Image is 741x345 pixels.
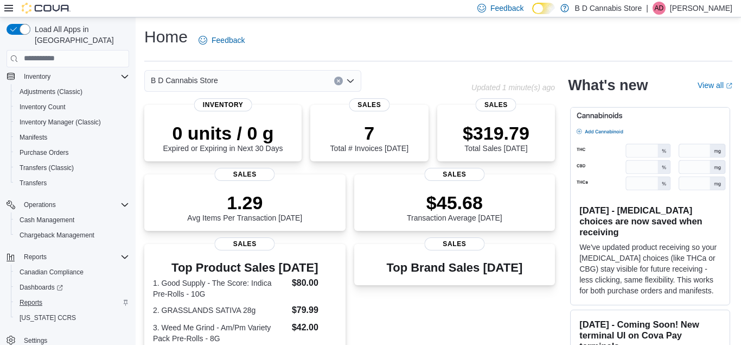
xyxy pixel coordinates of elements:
span: Reports [20,298,42,307]
span: Adjustments (Classic) [20,87,82,96]
span: Cash Management [20,216,74,224]
span: Inventory Count [20,103,66,111]
span: Inventory [194,98,252,111]
button: Inventory Count [11,99,133,115]
span: Feedback [212,35,245,46]
span: Adjustments (Classic) [15,85,129,98]
a: Purchase Orders [15,146,73,159]
dd: $80.00 [292,277,337,290]
span: Feedback [490,3,523,14]
span: Reports [15,296,129,309]
h2: What's new [568,77,648,94]
a: Transfers (Classic) [15,161,78,174]
p: [PERSON_NAME] [670,2,732,15]
span: Sales [476,98,516,111]
span: Transfers (Classic) [20,164,74,172]
span: Reports [24,253,47,261]
span: Reports [20,250,129,264]
a: View allExternal link [698,81,732,90]
span: Cash Management [15,214,129,227]
a: Dashboards [15,281,67,294]
p: | [646,2,648,15]
p: $319.79 [463,122,529,144]
button: Operations [20,198,60,211]
h3: Top Brand Sales [DATE] [386,261,522,274]
h1: Home [144,26,188,48]
div: Avg Items Per Transaction [DATE] [187,192,302,222]
button: Canadian Compliance [11,265,133,280]
span: Sales [215,237,275,250]
p: We've updated product receiving so your [MEDICAL_DATA] choices (like THCa or CBG) stay visible fo... [579,242,721,296]
span: Chargeback Management [20,231,94,240]
svg: External link [726,83,732,89]
dt: 1. Good Supply - The Score: Indica Pre-Rolls - 10G [153,278,288,299]
span: Transfers [15,177,129,190]
span: Purchase Orders [20,148,69,157]
span: Load All Apps in [GEOGRAPHIC_DATA] [30,24,129,46]
div: Aman Dhillon [653,2,666,15]
span: Dashboards [15,281,129,294]
span: Operations [20,198,129,211]
p: $45.68 [407,192,502,214]
a: Dashboards [11,280,133,295]
span: B D Cannabis Store [151,74,218,87]
span: Transfers (Classic) [15,161,129,174]
button: Chargeback Management [11,228,133,243]
span: Canadian Compliance [15,266,129,279]
input: Dark Mode [532,3,555,14]
span: Chargeback Management [15,229,129,242]
a: Inventory Count [15,101,70,114]
a: Adjustments (Classic) [15,85,87,98]
span: Inventory Manager (Classic) [15,116,129,129]
a: Cash Management [15,214,79,227]
a: Manifests [15,131,52,144]
div: Total # Invoices [DATE] [330,122,408,153]
h3: [DATE] - [MEDICAL_DATA] choices are now saved when receiving [579,205,721,237]
span: Sales [349,98,389,111]
a: Reports [15,296,47,309]
a: Transfers [15,177,51,190]
p: 1.29 [187,192,302,214]
span: Inventory Manager (Classic) [20,118,101,127]
span: [US_STATE] CCRS [20,313,76,322]
span: Dashboards [20,283,63,292]
a: Chargeback Management [15,229,99,242]
dt: 2. GRASSLANDS SATIVA 28g [153,305,288,316]
button: Manifests [11,130,133,145]
button: Transfers [11,175,133,191]
dd: $79.99 [292,304,337,317]
img: Cova [22,3,71,14]
button: Clear input [334,77,343,85]
span: Inventory Count [15,101,129,114]
div: Total Sales [DATE] [463,122,529,153]
h3: Top Product Sales [DATE] [153,261,337,274]
dd: $42.00 [292,321,337,334]
button: Adjustments (Classic) [11,84,133,99]
span: Sales [424,168,484,181]
span: Washington CCRS [15,311,129,324]
span: Purchase Orders [15,146,129,159]
div: Expired or Expiring in Next 30 Days [163,122,283,153]
dt: 3. Weed Me Grind - Am/Pm Variety Pack Pre-Rolls - 8G [153,322,288,344]
button: Transfers (Classic) [11,160,133,175]
div: Transaction Average [DATE] [407,192,502,222]
button: Reports [2,249,133,265]
span: Operations [24,200,56,209]
span: Settings [24,336,47,345]
a: Canadian Compliance [15,266,88,279]
span: Inventory [24,72,50,81]
a: [US_STATE] CCRS [15,311,80,324]
span: Sales [424,237,484,250]
span: AD [655,2,664,15]
span: Manifests [20,133,47,142]
p: Updated 1 minute(s) ago [471,83,555,92]
span: Dark Mode [532,14,533,15]
span: Transfers [20,179,47,187]
button: Inventory [2,69,133,84]
button: Operations [2,197,133,212]
button: Open list of options [346,77,355,85]
a: Inventory Manager (Classic) [15,116,105,129]
button: [US_STATE] CCRS [11,310,133,325]
p: 0 units / 0 g [163,122,283,144]
p: B D Cannabis Store [574,2,642,15]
